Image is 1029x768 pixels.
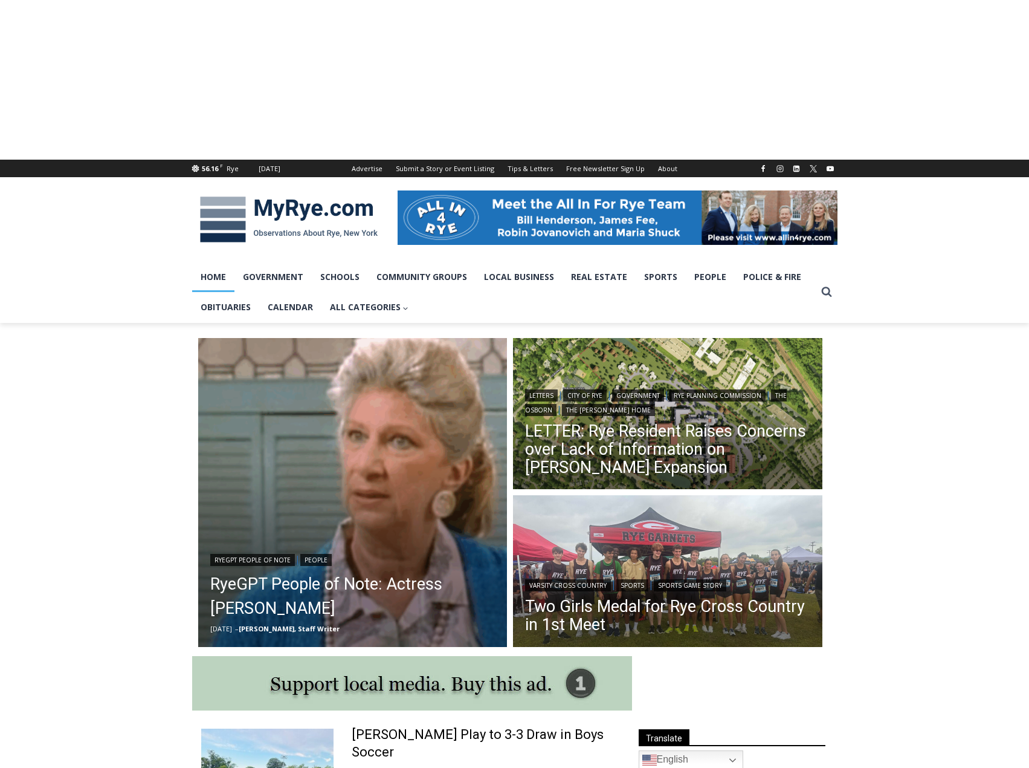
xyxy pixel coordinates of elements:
[525,387,810,416] div: | | | | |
[636,262,686,292] a: Sports
[525,597,810,634] a: Two Girls Medal for Rye Cross Country in 1st Meet
[642,753,657,767] img: en
[198,338,508,648] a: Read More RyeGPT People of Note: Actress Liz Sheridan
[192,292,259,322] a: Obituaries
[789,161,804,176] a: Linkedin
[513,495,822,650] img: (PHOTO: The Rye Varsity Cross Country team after their first meet on Saturday, September 6, 2025....
[192,262,234,292] a: Home
[560,160,651,177] a: Free Newsletter Sign Up
[513,338,822,493] img: (PHOTO: Illustrative plan of The Osborn's proposed site plan from the July 10, 2025 planning comm...
[259,292,321,322] a: Calendar
[300,554,332,566] a: People
[239,624,340,633] a: [PERSON_NAME], Staff Writer
[501,160,560,177] a: Tips & Letters
[345,160,684,177] nav: Secondary Navigation
[352,726,617,761] a: [PERSON_NAME] Play to 3-3 Draw in Boys Soccer
[259,163,280,174] div: [DATE]
[669,389,766,402] a: Rye Planning Commission
[368,262,476,292] a: Community Groups
[210,552,495,566] div: |
[210,572,495,620] a: RyeGPT People of Note: Actress [PERSON_NAME]
[389,160,501,177] a: Submit a Story or Event Listing
[806,161,821,176] a: X
[398,190,837,245] img: All in for Rye
[345,160,389,177] a: Advertise
[192,188,385,251] img: MyRye.com
[476,262,563,292] a: Local Business
[654,579,726,591] a: Sports Game Story
[639,729,689,746] span: Translate
[321,292,418,322] a: All Categories
[686,262,735,292] a: People
[513,495,822,650] a: Read More Two Girls Medal for Rye Cross Country in 1st Meet
[563,262,636,292] a: Real Estate
[735,262,810,292] a: Police & Fire
[192,262,816,323] nav: Primary Navigation
[234,262,312,292] a: Government
[235,624,239,633] span: –
[227,163,239,174] div: Rye
[525,422,810,477] a: LETTER: Rye Resident Raises Concerns over Lack of Information on [PERSON_NAME] Expansion
[330,301,409,314] span: All Categories
[816,281,837,303] button: View Search Form
[612,389,664,402] a: Government
[756,161,770,176] a: Facebook
[210,554,295,566] a: RyeGPT People of Note
[562,404,655,416] a: The [PERSON_NAME] Home
[513,338,822,493] a: Read More LETTER: Rye Resident Raises Concerns over Lack of Information on Osborn Expansion
[773,161,787,176] a: Instagram
[616,579,648,591] a: Sports
[563,389,607,402] a: City of Rye
[525,389,558,402] a: Letters
[210,624,232,633] time: [DATE]
[525,577,810,591] div: | |
[525,579,611,591] a: Varsity Cross Country
[192,656,632,711] img: support local media, buy this ad
[312,262,368,292] a: Schools
[651,160,684,177] a: About
[202,164,218,173] span: 56.16
[220,162,223,169] span: F
[198,338,508,648] img: (PHOTO: Sheridan in an episode of ALF. Public Domain.)
[823,161,837,176] a: YouTube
